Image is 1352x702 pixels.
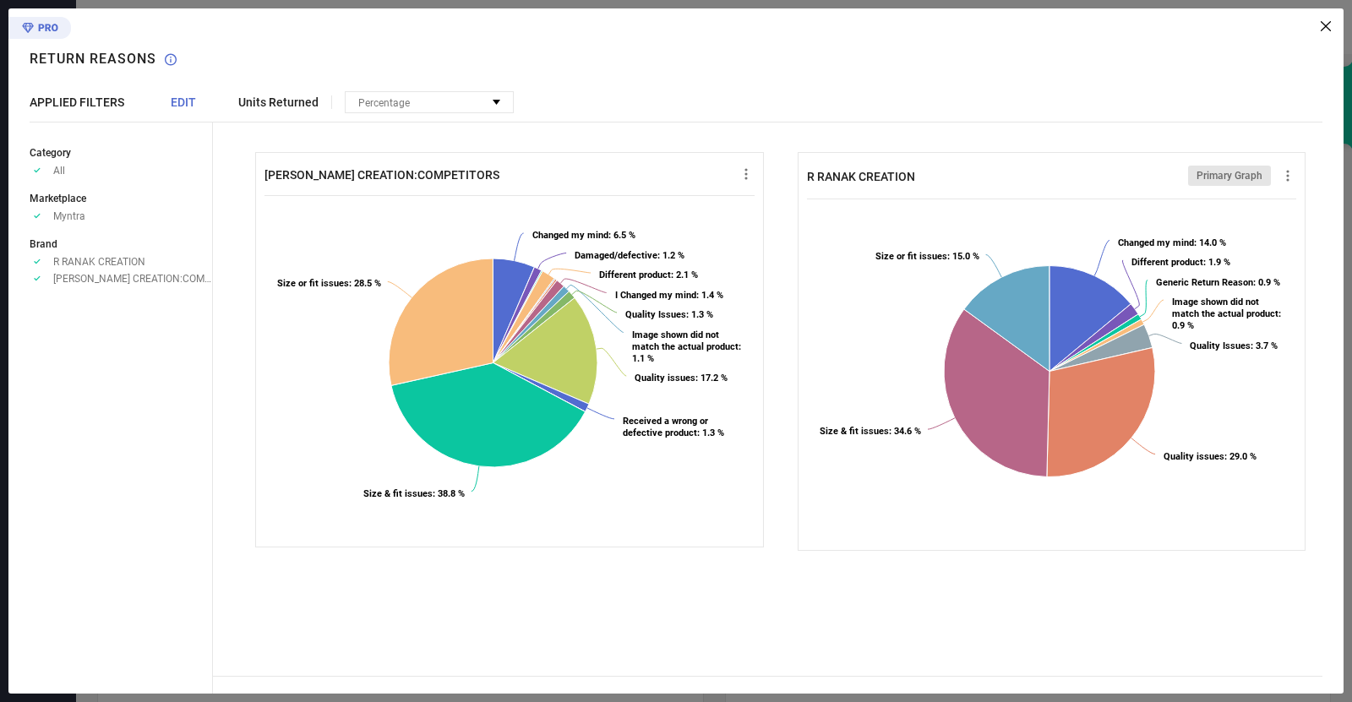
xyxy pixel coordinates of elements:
tspan: Size & fit issues [820,426,889,437]
span: [PERSON_NAME] CREATION:COMPETITORS [264,168,499,182]
tspan: Quality Issues [625,309,686,320]
tspan: Size or fit issues [277,278,349,289]
text: : 3.7 % [1190,340,1278,351]
text: : 1.9 % [1131,257,1230,268]
text: : 0.9 % [1172,297,1281,331]
tspan: Image shown did not match the actual product [632,329,739,352]
tspan: Different product [599,269,671,280]
span: Myntra [53,210,85,222]
span: R RANAK CREATION [807,170,915,183]
text: : 1.2 % [575,250,684,261]
span: Brand [30,238,57,250]
span: Percentage [358,97,410,109]
text: : 29.0 % [1164,451,1257,462]
text: : 15.0 % [875,251,979,262]
tspan: Damaged/defective [575,250,657,261]
span: APPLIED FILTERS [30,95,124,109]
span: All [53,165,65,177]
span: Primary Graph [1197,170,1262,182]
text: : 1.3 % [625,309,713,320]
tspan: Quality issues [1164,451,1224,462]
tspan: Received a wrong or defective product [623,416,708,438]
span: Units Returned [238,95,319,109]
div: Premium [8,17,71,42]
text: : 1.1 % [632,329,741,364]
text: : 6.5 % [532,230,635,241]
text: : 28.5 % [277,278,381,289]
tspan: Different product [1131,257,1203,268]
span: R RANAK CREATION [53,256,145,268]
tspan: Image shown did not match the actual product [1172,297,1278,319]
text: : 34.6 % [820,426,921,437]
tspan: I Changed my mind [615,290,696,301]
span: EDIT [171,95,196,109]
text: : 14.0 % [1118,237,1226,248]
span: Category [30,147,71,159]
tspan: Size or fit issues [875,251,947,262]
tspan: Size & fit issues [363,488,433,499]
text: : 2.1 % [599,269,698,280]
text: : 0.9 % [1156,277,1280,288]
text: : 1.3 % [623,416,724,438]
tspan: Generic Return Reason [1156,277,1253,288]
text: : 17.2 % [635,373,728,384]
tspan: Quality issues [635,373,695,384]
h1: Return Reasons [30,51,156,67]
tspan: Changed my mind [532,230,608,241]
span: [PERSON_NAME] CREATION:COMPETITORS [53,273,212,285]
tspan: Quality Issues [1190,340,1251,351]
tspan: Changed my mind [1118,237,1194,248]
text: : 1.4 % [615,290,723,301]
text: : 38.8 % [363,488,465,499]
span: Marketplace [30,193,86,204]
